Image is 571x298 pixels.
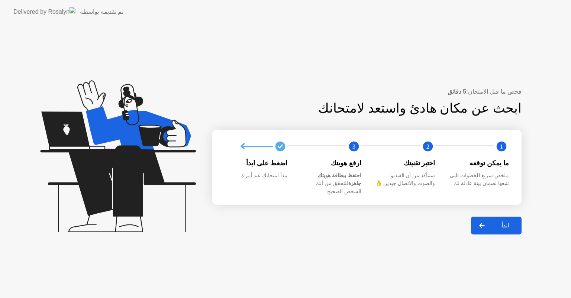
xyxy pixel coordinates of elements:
text: 3 [352,143,355,150]
div: ارفع هويتك [300,158,362,168]
div: ابحث عن مكان هادئ واستعد لامتحانك [260,98,522,118]
b: 5 دقائق [448,88,466,95]
img: Delivered by Rosalyn [13,7,75,16]
text: 2 [426,143,429,150]
text: 1 [500,143,503,150]
button: ابدأ [471,217,522,234]
div: يبدأ امتحانك عند أمرك [226,172,288,180]
div: اختبر تقنيتك [373,158,435,168]
div: فحص ما قبل الامتحان: [212,87,522,96]
b: احتفظ ببطاقة هويتك جاهزة [318,172,361,187]
div: ما يمكن توقعه [447,158,509,168]
div: ابدأ [491,222,519,229]
div: تم تقديمه بواسطة [80,7,123,16]
div: اضغط على ابدأ [226,158,288,168]
div: سنتأكد من أن الفيديو والصوت والاتصال جيدين 👌 [373,172,435,188]
div: للتحقق من أنك الشخص الصحيح [300,172,362,196]
div: ملخص سريع للخطوات التي نتبعها لضمان بيئة عادلة لك [447,172,509,188]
